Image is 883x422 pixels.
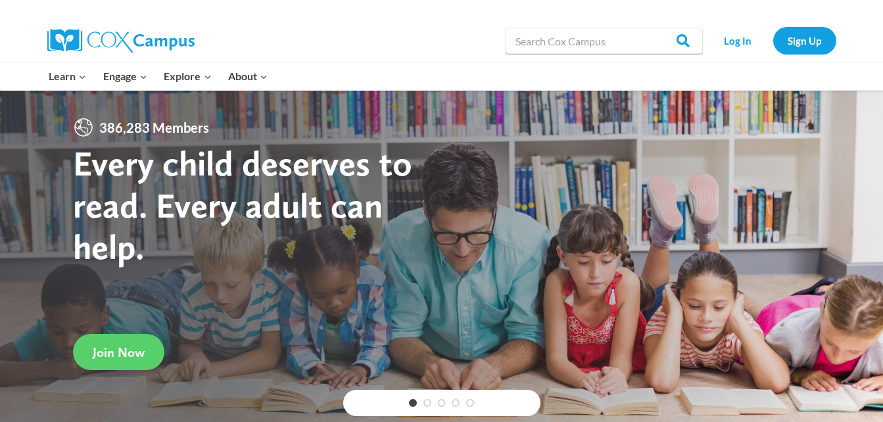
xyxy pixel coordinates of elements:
a: 5 [466,399,474,407]
input: Search Cox Campus [506,28,703,54]
span: 386,283 Members [94,117,214,138]
strong: Every child deserves to read. Every adult can help. [73,142,412,268]
a: Join Now [73,334,164,370]
span: About [228,68,268,85]
a: Sign Up [773,27,836,54]
span: Explore [164,68,211,85]
nav: Primary Navigation [41,62,276,90]
a: 3 [438,399,446,407]
span: Join Now [93,344,145,360]
nav: Secondary Navigation [709,27,836,54]
img: Cox Campus [47,29,195,53]
a: 2 [423,399,431,407]
span: Engage [103,68,147,85]
a: Log In [709,27,767,54]
a: 4 [452,399,460,407]
a: 1 [409,399,417,407]
span: Learn [49,68,86,85]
